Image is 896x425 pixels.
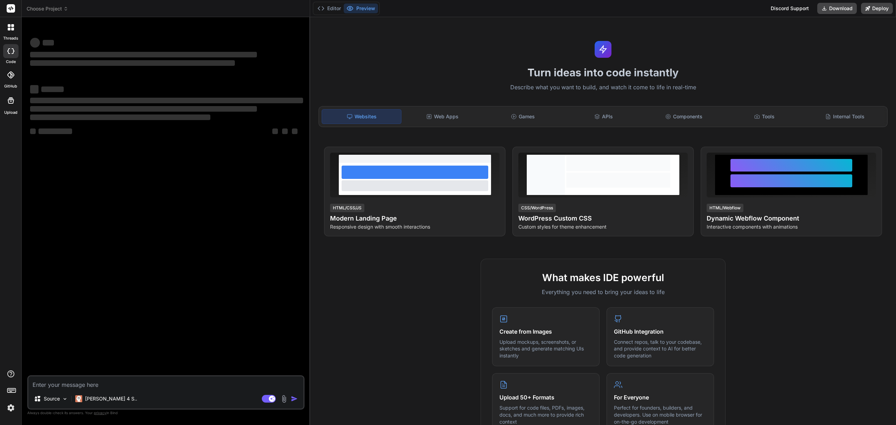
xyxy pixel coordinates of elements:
[314,83,892,92] p: Describe what you want to build, and watch it come to life in real-time
[30,85,38,93] span: ‌
[85,395,137,402] p: [PERSON_NAME] 4 S..
[330,204,364,212] div: HTML/CSS/JS
[314,66,892,79] h1: Turn ideas into code instantly
[805,109,884,124] div: Internal Tools
[75,395,82,402] img: Claude 4 Sonnet
[492,288,714,296] p: Everything you need to bring your ideas to life
[518,223,688,230] p: Custom styles for theme enhancement
[94,411,106,415] span: privacy
[518,204,556,212] div: CSS/WordPress
[3,35,18,41] label: threads
[330,223,499,230] p: Responsive design with smooth interactions
[817,3,857,14] button: Download
[707,223,876,230] p: Interactive components with animations
[5,402,17,414] img: settings
[30,98,303,103] span: ‌
[30,38,40,48] span: ‌
[518,214,688,223] h4: WordPress Custom CSS
[707,204,743,212] div: HTML/Webflow
[282,128,288,134] span: ‌
[30,106,257,112] span: ‌
[725,109,804,124] div: Tools
[766,3,813,14] div: Discord Support
[30,114,210,120] span: ‌
[4,110,17,116] label: Upload
[38,128,72,134] span: ‌
[4,83,17,89] label: GitHub
[41,86,64,92] span: ‌
[644,109,723,124] div: Components
[292,128,297,134] span: ‌
[330,214,499,223] h4: Modern Landing Page
[30,52,257,57] span: ‌
[499,339,592,359] p: Upload mockups, screenshots, or sketches and generate matching UIs instantly
[492,270,714,285] h2: What makes IDE powerful
[483,109,562,124] div: Games
[564,109,643,124] div: APIs
[27,5,68,12] span: Choose Project
[62,396,68,402] img: Pick Models
[614,404,707,425] p: Perfect for founders, builders, and developers. Use on mobile browser for on-the-go development
[499,404,592,425] p: Support for code files, PDFs, images, docs, and much more to provide rich context
[614,339,707,359] p: Connect repos, talk to your codebase, and provide context to AI for better code generation
[614,393,707,402] h4: For Everyone
[27,410,304,416] p: Always double-check its answers. Your in Bind
[707,214,876,223] h4: Dynamic Webflow Component
[30,60,235,66] span: ‌
[322,109,401,124] div: Websites
[315,4,344,13] button: Editor
[6,59,16,65] label: code
[280,395,288,403] img: attachment
[344,4,378,13] button: Preview
[43,40,54,46] span: ‌
[499,327,592,336] h4: Create from Images
[44,395,60,402] p: Source
[272,128,278,134] span: ‌
[614,327,707,336] h4: GitHub Integration
[403,109,482,124] div: Web Apps
[861,3,893,14] button: Deploy
[291,395,298,402] img: icon
[499,393,592,402] h4: Upload 50+ Formats
[30,128,36,134] span: ‌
